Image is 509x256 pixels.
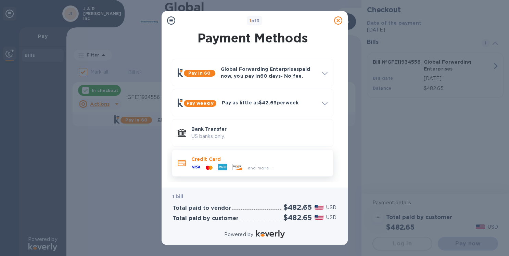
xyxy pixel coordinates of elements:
[188,71,211,76] b: Pay in 60
[248,165,273,170] span: and more...
[315,205,324,210] img: USD
[191,156,328,163] p: Credit Card
[224,231,253,238] p: Powered by
[173,215,239,222] h3: Total paid by customer
[191,126,328,132] p: Bank Transfer
[173,205,231,212] h3: Total paid to vendor
[187,101,214,106] b: Pay weekly
[283,203,312,212] h2: $482.65
[283,213,312,222] h2: $482.65
[170,31,335,45] h1: Payment Methods
[250,18,251,23] span: 1
[326,204,336,211] p: USD
[250,18,260,23] b: of 3
[326,214,336,221] p: USD
[256,230,285,238] img: Logo
[221,66,317,79] p: Global Forwarding Enterprises paid now, you pay in 60 days - No fee.
[191,133,328,140] p: US banks only.
[315,215,324,220] img: USD
[173,194,183,199] b: 1 bill
[222,99,317,106] p: Pay as little as $42.63 per week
